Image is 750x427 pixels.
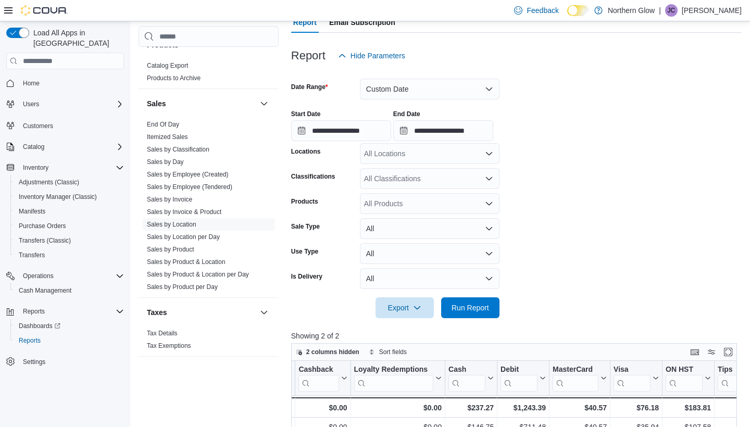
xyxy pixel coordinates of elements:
button: 2 columns hidden [292,346,364,358]
div: MasterCard [553,365,598,392]
a: End Of Day [147,121,179,128]
a: Customers [19,120,57,132]
label: Start Date [291,110,321,118]
a: Sales by Employee (Created) [147,171,229,178]
button: Inventory [2,160,128,175]
button: Sales [258,97,270,110]
span: Operations [19,270,124,282]
div: Debit [501,365,537,375]
div: Sales [139,118,279,297]
span: Customers [23,122,53,130]
a: Transfers (Classic) [15,234,75,247]
button: Display options [705,346,718,358]
button: Debit [501,365,546,392]
button: All [360,243,499,264]
a: Sales by Product per Day [147,283,218,291]
button: Open list of options [485,174,493,183]
span: Home [23,79,40,87]
a: Reports [15,334,45,347]
button: Export [376,297,434,318]
span: Sort fields [379,348,407,356]
a: Dashboards [15,320,65,332]
span: Inventory [23,164,48,172]
label: Use Type [291,247,318,256]
label: Date Range [291,83,328,91]
button: Open list of options [485,199,493,208]
a: Sales by Product [147,246,194,253]
span: Inventory [19,161,124,174]
button: All [360,218,499,239]
nav: Complex example [6,71,124,396]
span: Report [293,12,317,33]
button: Sort fields [365,346,411,358]
button: Hide Parameters [334,45,409,66]
span: Inventory Manager (Classic) [19,193,97,201]
div: $0.00 [354,401,442,414]
button: Users [19,98,43,110]
div: ON HST [666,365,703,392]
a: Sales by Product & Location [147,258,226,266]
a: Sales by Invoice & Product [147,208,221,216]
span: Transfers [19,251,45,259]
div: Products [139,59,279,89]
span: Reports [19,305,124,318]
label: Locations [291,147,321,156]
a: Products to Archive [147,74,201,82]
div: Cashback [298,365,339,392]
label: Classifications [291,172,335,181]
div: $40.57 [553,401,607,414]
button: Reports [19,305,49,318]
div: $76.18 [614,401,659,414]
div: $0.00 [298,401,347,414]
div: Debit [501,365,537,392]
div: Cashback [298,365,339,375]
button: MasterCard [553,365,607,392]
button: Operations [2,269,128,283]
button: All [360,268,499,289]
button: Inventory [19,161,53,174]
span: Reports [23,307,45,316]
span: Run Report [452,303,489,313]
span: Settings [19,355,124,368]
span: Transfers (Classic) [19,236,71,245]
button: Sales [147,98,256,109]
div: Cash [448,365,485,392]
a: Sales by Invoice [147,196,192,203]
button: Manifests [10,204,128,219]
button: Customers [2,118,128,133]
button: Enter fullscreen [722,346,734,358]
span: Email Subscription [329,12,395,33]
p: | [659,4,661,17]
span: Load All Apps in [GEOGRAPHIC_DATA] [29,28,124,48]
span: Reports [19,336,41,345]
span: Catalog [19,141,124,153]
div: Jesse Cettina [665,4,678,17]
button: Visa [614,365,659,392]
input: Dark Mode [567,5,589,16]
div: Loyalty Redemptions [354,365,433,375]
a: Manifests [15,205,49,218]
span: Export [382,297,428,318]
span: Manifests [19,207,45,216]
a: Sales by Employee (Tendered) [147,183,232,191]
a: Inventory Manager (Classic) [15,191,101,203]
a: Sales by Location [147,221,196,228]
a: Itemized Sales [147,133,188,141]
button: Home [2,76,128,91]
span: JC [668,4,676,17]
span: Users [19,98,124,110]
span: Operations [23,272,54,280]
div: MasterCard [553,365,598,375]
div: Cash [448,365,485,375]
h3: Report [291,49,326,62]
a: Home [19,77,44,90]
a: Sales by Classification [147,146,209,153]
button: Purchase Orders [10,219,128,233]
button: Operations [19,270,58,282]
span: Dashboards [19,322,60,330]
button: Transfers (Classic) [10,233,128,248]
span: Dashboards [15,320,124,332]
div: $1,243.39 [501,401,546,414]
a: Tax Exemptions [147,342,191,349]
div: Loyalty Redemptions [354,365,433,392]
